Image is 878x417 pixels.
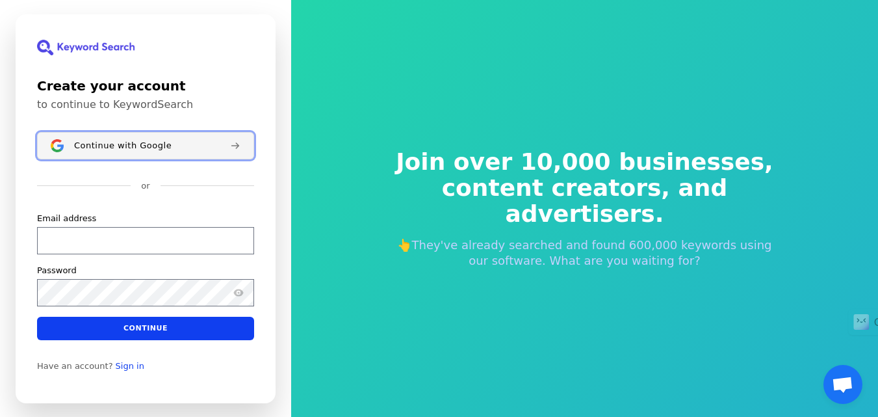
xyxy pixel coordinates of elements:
[37,98,254,111] p: to continue to KeywordSearch
[116,360,144,371] a: Sign in
[387,237,782,269] p: 👆They've already searched and found 600,000 keywords using our software. What are you waiting for?
[37,76,254,96] h1: Create your account
[231,284,246,300] button: Show password
[37,264,77,276] label: Password
[823,365,862,404] div: Open chat
[51,139,64,152] img: Sign in with Google
[387,175,782,227] span: content creators, and advertisers.
[37,40,135,55] img: KeywordSearch
[37,316,254,340] button: Continue
[387,149,782,175] span: Join over 10,000 businesses,
[37,132,254,159] button: Sign in with GoogleContinue with Google
[74,140,172,150] span: Continue with Google
[141,180,149,192] p: or
[37,360,113,371] span: Have an account?
[37,212,96,224] label: Email address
